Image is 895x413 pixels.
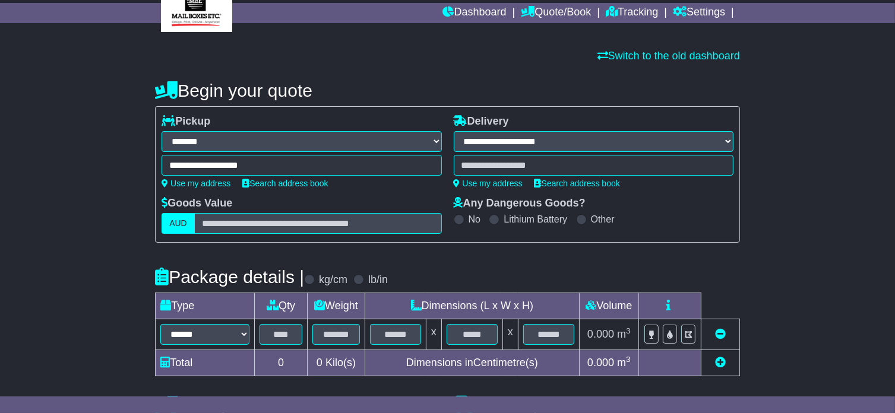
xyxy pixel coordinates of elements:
[597,50,740,62] a: Switch to the old dashboard
[255,350,308,376] td: 0
[535,179,620,188] a: Search address book
[156,293,255,319] td: Type
[626,355,631,364] sup: 3
[587,357,614,368] span: 0.000
[715,357,726,368] a: Add new item
[365,350,579,376] td: Dimensions in Centimetre(s)
[155,81,740,100] h4: Begin your quote
[365,293,579,319] td: Dimensions (L x W x H)
[155,267,304,287] h4: Package details |
[255,293,308,319] td: Qty
[469,214,480,225] label: No
[162,197,232,210] label: Goods Value
[591,214,615,225] label: Other
[454,179,523,188] a: Use my address
[454,197,586,210] label: Any Dangerous Goods?
[502,319,518,350] td: x
[162,115,210,128] label: Pickup
[606,3,658,23] a: Tracking
[626,326,631,335] sup: 3
[307,293,365,319] td: Weight
[454,115,509,128] label: Delivery
[504,214,567,225] label: Lithium Battery
[587,328,614,340] span: 0.000
[162,213,195,234] label: AUD
[673,3,725,23] a: Settings
[579,293,638,319] td: Volume
[307,350,365,376] td: Kilo(s)
[521,3,591,23] a: Quote/Book
[442,3,506,23] a: Dashboard
[715,328,726,340] a: Remove this item
[368,274,388,287] label: lb/in
[317,357,322,368] span: 0
[162,179,230,188] a: Use my address
[319,274,347,287] label: kg/cm
[156,350,255,376] td: Total
[617,357,631,368] span: m
[242,179,328,188] a: Search address book
[617,328,631,340] span: m
[426,319,441,350] td: x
